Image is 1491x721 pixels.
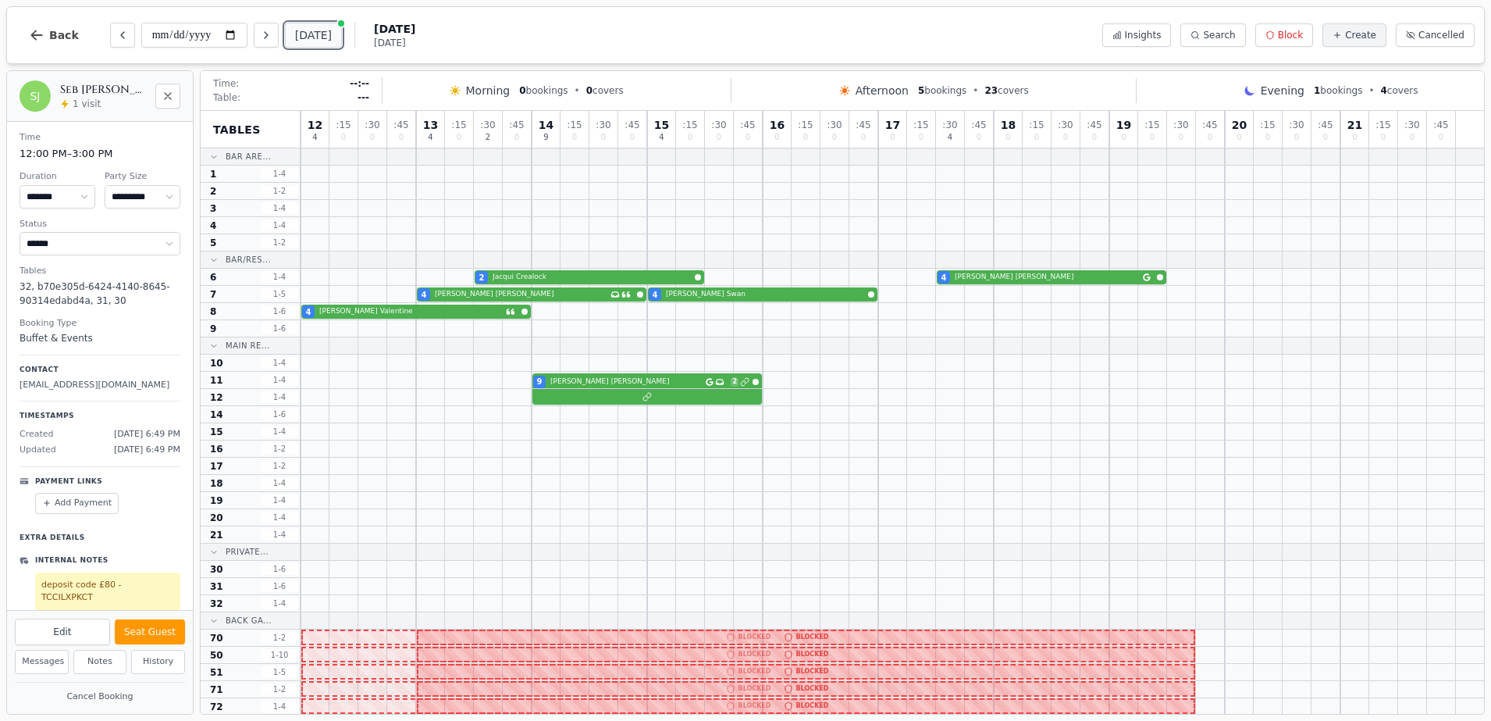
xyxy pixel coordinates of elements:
span: 16 [770,120,785,130]
span: : 45 [625,120,639,130]
span: Updated [20,444,56,457]
span: 2 [210,185,216,198]
span: 4 [312,134,317,141]
span: : 30 [480,120,495,130]
span: [PERSON_NAME] Valentine [319,306,503,317]
span: 17 [210,460,223,473]
span: 0 [717,134,721,141]
span: Jacqui Crealock [493,272,692,283]
span: 4 [948,134,952,141]
span: 1 visit [73,98,101,110]
span: 1 - 6 [261,305,298,317]
span: 23 [984,85,998,96]
span: : 30 [596,120,610,130]
h2: Seb [PERSON_NAME] [60,82,146,98]
span: 1 - 4 [261,529,298,541]
span: 51 [210,666,223,679]
span: 4 [306,306,311,318]
span: 1 - 4 [261,426,298,437]
dd: Buffet & Events [20,331,180,345]
span: 1 - 4 [261,374,298,386]
span: : 45 [393,120,408,130]
span: bookings [918,84,966,97]
span: 0 [774,134,779,141]
span: covers [1381,84,1418,97]
button: Seat Guest [115,619,185,644]
button: Insights [1102,23,1172,47]
span: : 45 [740,120,755,130]
span: covers [984,84,1028,97]
button: Search [1180,23,1245,47]
span: 0 [919,134,923,141]
span: [PERSON_NAME] [PERSON_NAME] [550,377,703,387]
span: 30 [210,563,223,576]
button: Cancelled [1396,23,1475,47]
span: : 45 [1433,120,1448,130]
p: Internal Notes [35,555,109,566]
span: 9 [210,323,216,335]
span: : 30 [827,120,842,130]
span: 0 [572,134,577,141]
span: 31 [210,580,223,593]
span: 4 [653,289,658,301]
span: : 30 [1173,120,1188,130]
span: Private... [226,546,269,558]
p: Contact [20,365,180,376]
span: Tables [213,122,261,137]
span: 12 [308,120,322,130]
span: 0 [1352,134,1357,141]
span: 1 - 2 [261,443,298,455]
span: 72 [210,701,223,713]
span: 0 [1179,134,1183,141]
span: 4 [659,134,664,141]
span: 3 [210,202,216,215]
p: Payment Links [35,477,102,487]
span: 0 [688,134,692,141]
span: Table: [213,91,240,104]
span: : 30 [365,120,379,130]
span: 0 [803,134,808,141]
span: : 45 [856,120,870,130]
span: : 15 [913,120,928,130]
span: Search [1203,29,1235,41]
span: 18 [1001,120,1016,130]
span: 0 [1265,134,1270,141]
span: Main Re... [226,340,270,352]
span: 1 - 6 [261,323,298,334]
span: : 30 [1058,120,1073,130]
span: : 15 [1260,120,1275,130]
span: 1 - 5 [261,288,298,300]
span: 0 [514,134,519,141]
span: 15 [210,426,223,438]
svg: Customer message [506,307,515,316]
span: Create [1345,29,1376,41]
span: 0 [1063,134,1068,141]
span: covers [586,84,624,97]
span: 0 [519,85,525,96]
span: 0 [977,134,981,141]
span: 0 [890,134,895,141]
span: Bar Are... [226,151,271,162]
span: 0 [1410,134,1414,141]
span: Created [20,428,54,441]
span: 0 [1005,134,1010,141]
div: SJ [20,80,51,112]
span: 1 - 6 [261,563,298,575]
button: Close [155,84,180,109]
span: 20 [1232,120,1247,130]
span: 1 - 2 [261,237,298,248]
span: 0 [399,134,404,141]
span: Block [1278,29,1303,41]
span: Evening [1261,83,1304,98]
p: Timestamps [20,411,180,422]
span: 0 [1323,134,1328,141]
span: --- [358,91,369,104]
span: 2 [486,134,490,141]
span: 14 [539,120,553,130]
span: 4 [422,289,427,301]
span: 0 [1237,134,1241,141]
button: Edit [15,619,110,645]
span: Bar/Res... [226,254,271,266]
span: 50 [210,649,223,662]
span: 1 - 4 [261,598,298,609]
